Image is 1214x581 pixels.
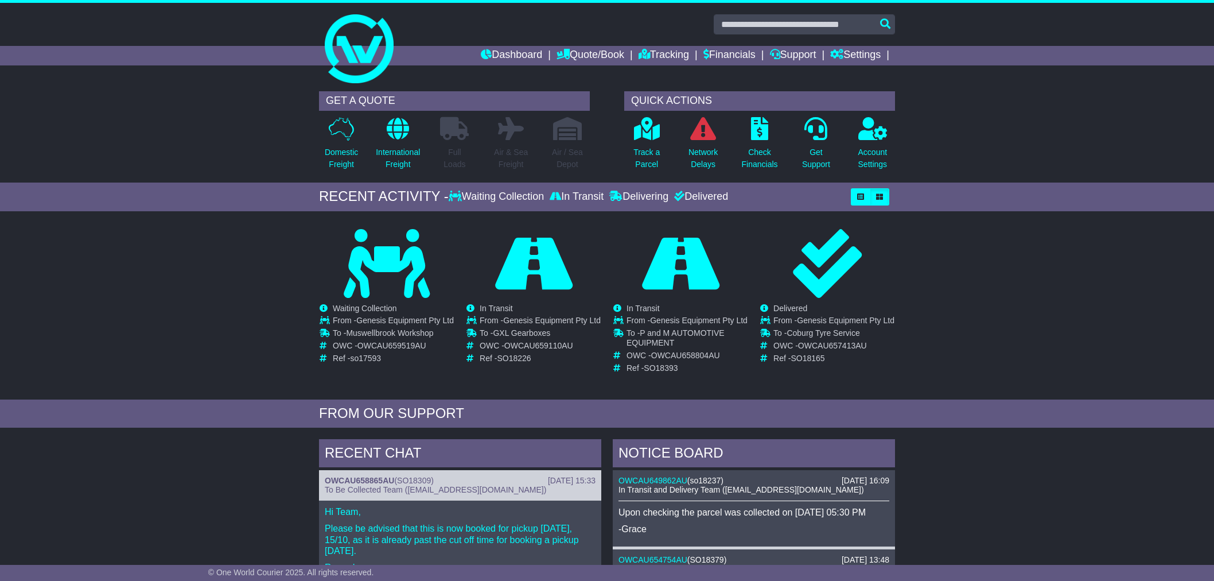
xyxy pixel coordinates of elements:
[639,46,689,65] a: Tracking
[773,354,894,363] td: Ref -
[376,146,420,171] p: International Freight
[333,354,454,363] td: Ref -
[333,316,454,328] td: From -
[618,476,889,486] div: ( )
[319,91,590,111] div: GET A QUOTE
[325,523,596,556] p: Please be advised that this is now booked for pickup [DATE], 15/10, as it is already past the cut...
[319,188,449,205] div: RECENT ACTIVITY -
[773,316,894,328] td: From -
[346,328,433,338] span: Muswellbrook Workshop
[690,476,721,485] span: so18237
[325,485,546,494] span: To Be Collected Team ([EMAIL_ADDRESS][DOMAIN_NAME])
[504,341,573,350] span: OWCAU659110AU
[325,146,358,171] p: Domestic Freight
[350,354,381,363] span: so17593
[858,146,888,171] p: Account Settings
[787,328,859,338] span: Coburg Tyre Service
[397,476,431,485] span: SO18309
[480,304,513,313] span: In Transit
[333,304,397,313] span: Waiting Collection
[798,341,867,350] span: OWCAU657413AU
[742,146,778,171] p: Check Financials
[613,439,895,470] div: NOTICE BOARD
[333,341,454,354] td: OWC -
[449,191,547,203] div: Waiting Collection
[356,316,454,325] span: Genesis Equipment Pty Ltd
[644,363,678,373] span: SO18393
[548,476,596,486] div: [DATE] 15:33
[773,328,894,341] td: To -
[319,439,601,470] div: RECENT CHAT
[480,354,601,363] td: Ref -
[627,316,748,328] td: From -
[801,117,831,177] a: GetSupport
[627,363,748,373] td: Ref -
[773,304,807,313] span: Delivered
[618,555,889,565] div: ( )
[671,191,728,203] div: Delivered
[633,117,660,177] a: Track aParcel
[627,328,748,351] td: To -
[618,485,864,494] span: In Transit and Delivery Team ([EMAIL_ADDRESS][DOMAIN_NAME])
[650,316,748,325] span: Genesis Equipment Pty Ltd
[842,555,889,565] div: [DATE] 13:48
[497,354,531,363] span: SO18226
[319,405,895,422] div: FROM OUR SUPPORT
[357,341,426,350] span: OWCAU659519AU
[325,476,596,486] div: ( )
[325,476,394,485] a: OWCAU658865AU
[688,117,718,177] a: NetworkDelays
[208,568,374,577] span: © One World Courier 2025. All rights reserved.
[618,476,687,485] a: OWCAU649862AU
[703,46,756,65] a: Financials
[481,46,542,65] a: Dashboard
[480,328,601,341] td: To -
[627,304,660,313] span: In Transit
[797,316,894,325] span: Genesis Equipment Pty Ltd
[324,117,359,177] a: DomesticFreight
[493,328,550,338] span: GXL Gearboxes
[741,117,779,177] a: CheckFinancials
[690,555,724,564] span: SO18379
[503,316,601,325] span: Genesis Equipment Pty Ltd
[440,146,469,171] p: Full Loads
[480,316,601,328] td: From -
[842,476,889,486] div: [DATE] 16:09
[651,351,720,360] span: OWCAU658804AU
[325,506,596,517] p: Hi Team,
[618,555,687,564] a: OWCAU654754AU
[688,146,718,171] p: Network Delays
[773,341,894,354] td: OWC -
[802,146,830,171] p: Get Support
[633,146,660,171] p: Track a Parcel
[624,91,895,111] div: QUICK ACTIONS
[858,117,888,177] a: AccountSettings
[480,341,601,354] td: OWC -
[618,507,889,518] p: Upon checking the parcel was collected on [DATE] 05:30 PM
[618,524,889,534] p: -Grace
[627,328,725,347] span: P and M AUTOMOTIVE EQUIPMENT
[552,146,583,171] p: Air / Sea Depot
[375,117,421,177] a: InternationalFreight
[333,328,454,341] td: To -
[770,46,816,65] a: Support
[494,146,528,171] p: Air & Sea Freight
[547,191,606,203] div: In Transit
[791,354,824,363] span: SO18165
[830,46,881,65] a: Settings
[606,191,671,203] div: Delivering
[627,351,748,363] td: OWC -
[557,46,624,65] a: Quote/Book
